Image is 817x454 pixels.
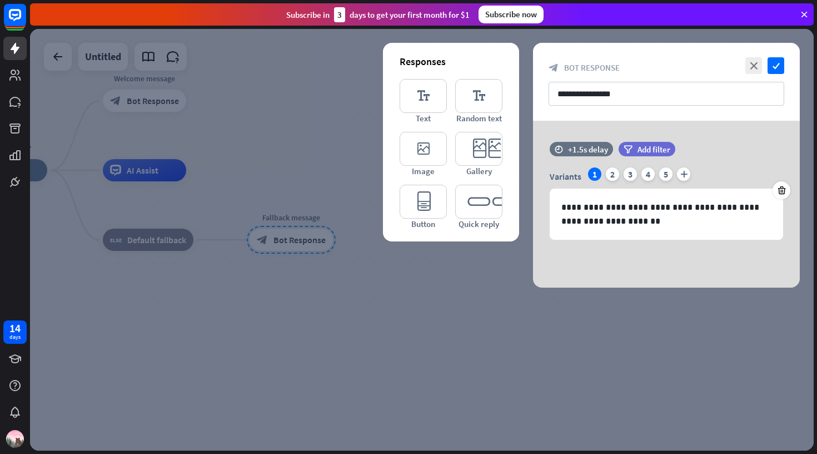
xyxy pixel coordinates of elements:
i: block_bot_response [549,63,559,73]
div: Subscribe in days to get your first month for $1 [286,7,470,22]
button: Open LiveChat chat widget [9,4,42,38]
i: close [745,57,762,74]
div: 5 [659,167,672,181]
div: 2 [606,167,619,181]
span: Variants [550,171,581,182]
span: Bot Response [564,62,620,73]
i: check [768,57,784,74]
div: 4 [641,167,655,181]
div: 14 [9,323,21,333]
i: plus [677,167,690,181]
div: 1 [588,167,601,181]
div: 3 [624,167,637,181]
i: time [555,145,563,153]
span: Add filter [637,144,670,155]
div: days [9,333,21,341]
a: 14 days [3,320,27,344]
i: filter [624,145,632,154]
div: 3 [334,7,345,22]
div: Subscribe now [479,6,544,23]
div: +1.5s delay [568,144,608,155]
